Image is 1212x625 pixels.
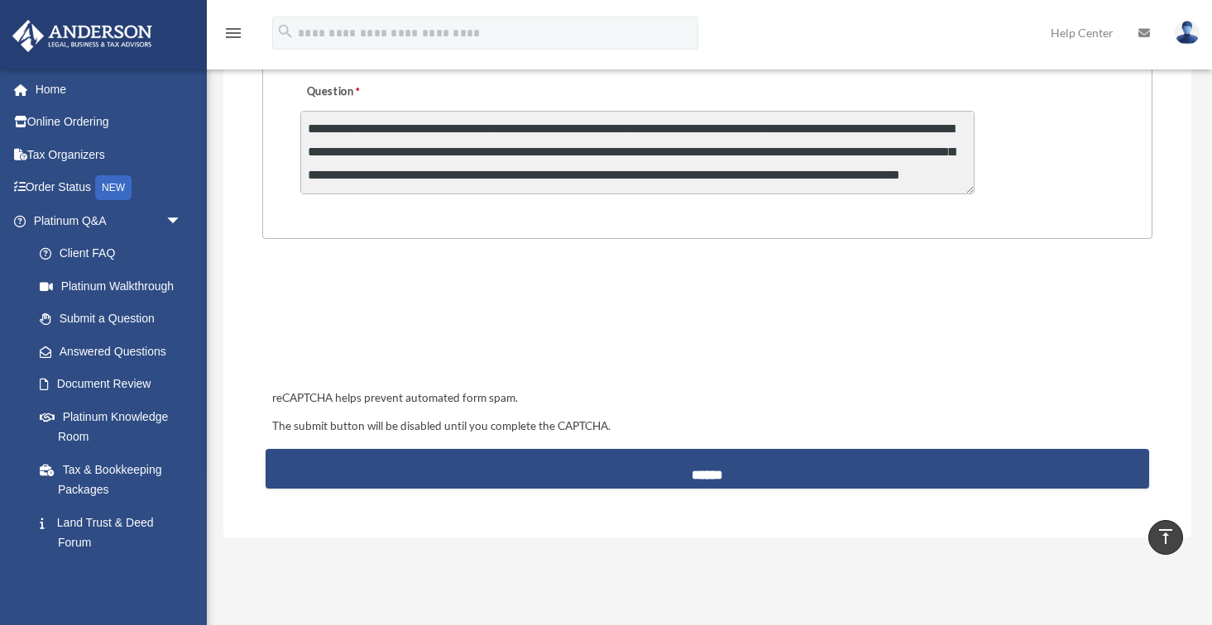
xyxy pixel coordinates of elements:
div: The submit button will be disabled until you complete the CAPTCHA. [266,417,1149,437]
a: Portal Feedback [23,559,207,592]
i: menu [223,23,243,43]
a: Platinum Walkthrough [23,270,207,303]
span: arrow_drop_down [165,204,199,238]
i: vertical_align_top [1156,527,1176,546]
a: Platinum Q&Aarrow_drop_down [12,204,207,237]
div: NEW [95,175,132,200]
img: Anderson Advisors Platinum Portal [7,20,157,52]
a: Land Trust & Deed Forum [23,506,207,559]
img: User Pic [1175,21,1200,45]
a: Platinum Knowledge Room [23,400,207,453]
a: Online Ordering [12,106,207,139]
a: Submit a Question [23,303,199,336]
a: Document Review [23,368,207,401]
a: Answered Questions [23,335,207,368]
a: Order StatusNEW [12,171,207,205]
a: Tax & Bookkeeping Packages [23,453,207,506]
a: vertical_align_top [1148,520,1183,555]
div: reCAPTCHA helps prevent automated form spam. [266,389,1149,408]
a: Client FAQ [23,237,207,270]
iframe: reCAPTCHA [267,290,519,355]
i: search [276,22,295,41]
a: Home [12,73,207,106]
label: Question [300,80,429,103]
a: Tax Organizers [12,138,207,171]
a: menu [223,29,243,43]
